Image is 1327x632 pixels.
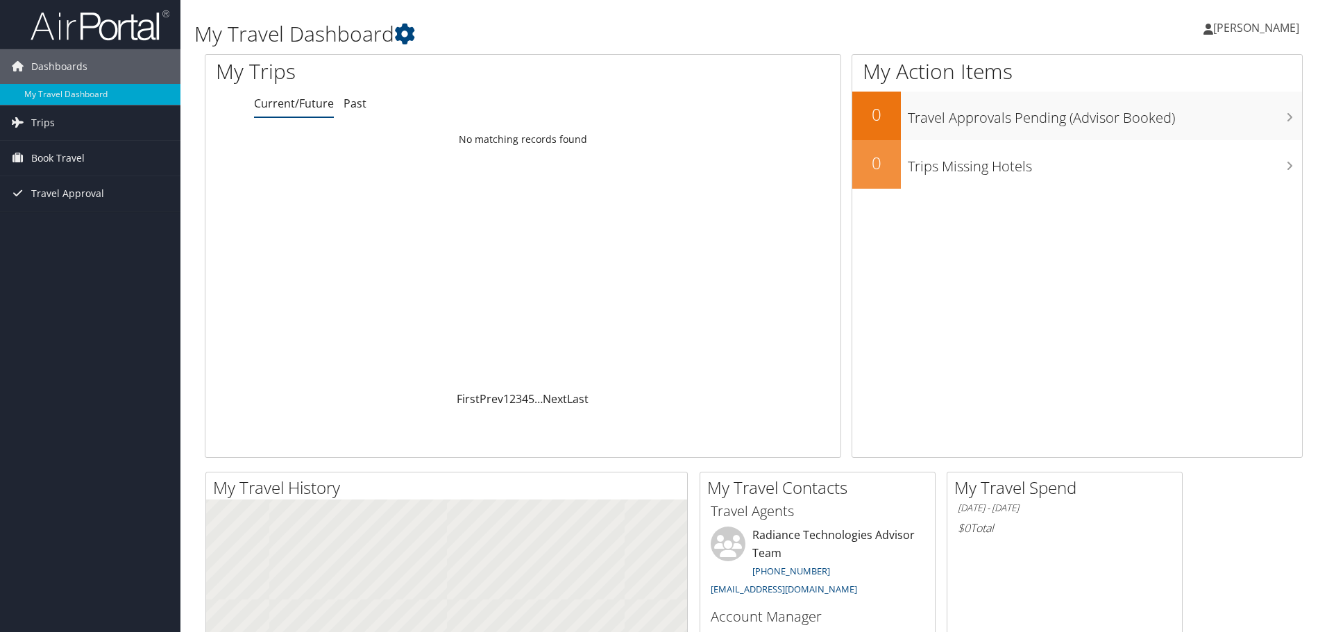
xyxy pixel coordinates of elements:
[31,176,104,211] span: Travel Approval
[711,607,924,626] h3: Account Manager
[711,583,857,595] a: [EMAIL_ADDRESS][DOMAIN_NAME]
[480,391,503,407] a: Prev
[528,391,534,407] a: 5
[534,391,543,407] span: …
[958,520,970,536] span: $0
[31,105,55,140] span: Trips
[216,57,566,86] h1: My Trips
[205,127,840,152] td: No matching records found
[31,49,87,84] span: Dashboards
[509,391,516,407] a: 2
[752,565,830,577] a: [PHONE_NUMBER]
[852,92,1302,140] a: 0Travel Approvals Pending (Advisor Booked)
[704,527,931,601] li: Radiance Technologies Advisor Team
[958,502,1172,515] h6: [DATE] - [DATE]
[958,520,1172,536] h6: Total
[344,96,366,111] a: Past
[711,502,924,521] h3: Travel Agents
[522,391,528,407] a: 4
[543,391,567,407] a: Next
[31,9,169,42] img: airportal-logo.png
[908,150,1302,176] h3: Trips Missing Hotels
[852,57,1302,86] h1: My Action Items
[852,103,901,126] h2: 0
[457,391,480,407] a: First
[707,476,935,499] h2: My Travel Contacts
[954,476,1182,499] h2: My Travel Spend
[194,19,940,49] h1: My Travel Dashboard
[567,391,589,407] a: Last
[31,141,85,176] span: Book Travel
[852,151,901,175] h2: 0
[1213,20,1299,35] span: [PERSON_NAME]
[254,96,334,111] a: Current/Future
[213,476,687,499] h2: My Travel History
[852,140,1302,189] a: 0Trips Missing Hotels
[1203,7,1313,49] a: [PERSON_NAME]
[516,391,522,407] a: 3
[503,391,509,407] a: 1
[908,101,1302,128] h3: Travel Approvals Pending (Advisor Booked)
